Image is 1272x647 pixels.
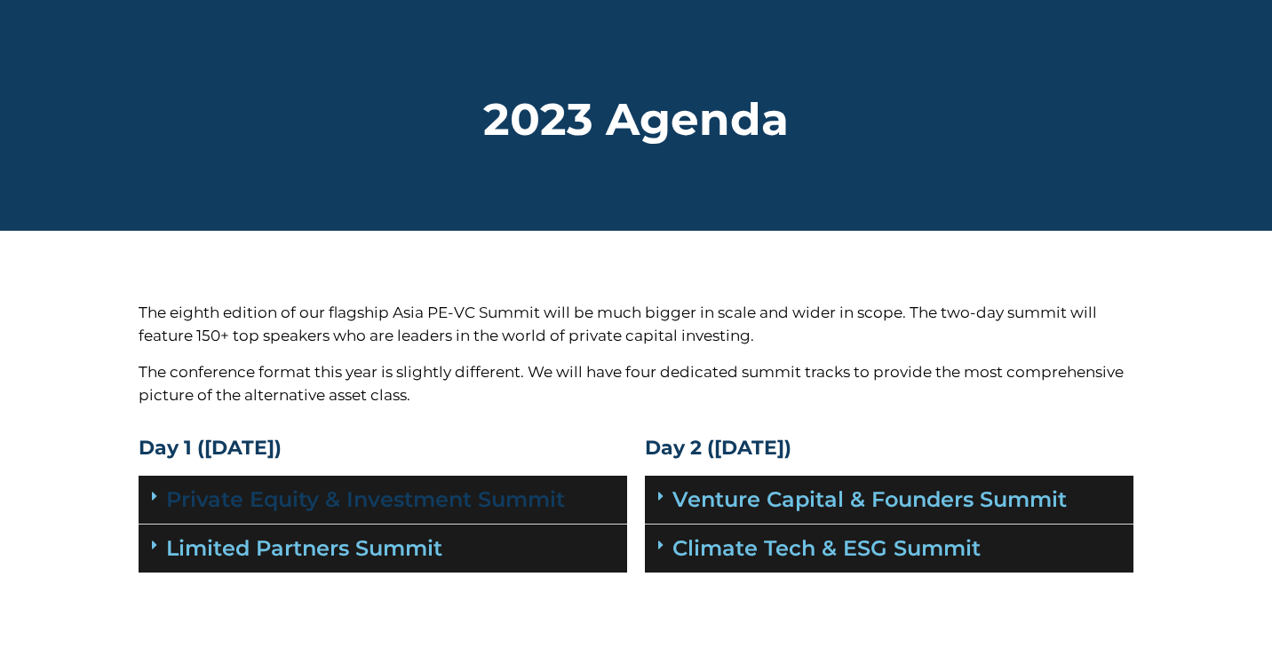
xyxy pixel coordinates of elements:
h4: Day 1 ([DATE]) [139,438,627,458]
p: The eighth edition of our flagship Asia PE-VC Summit will be much bigger in scale and wider in sc... [139,302,1133,347]
p: The conference format this year is slightly different. We will have four dedicated summit tracks ... [139,361,1133,406]
a: Private Equity & Investment Summit [166,486,565,512]
a: Limited Partners Summit [166,535,442,561]
h4: Day 2 ([DATE]) [645,438,1133,458]
a: Climate Tech & ESG Summit [672,535,981,561]
a: Venture Capital & Founders​ Summit [672,486,1067,512]
h2: 2023 Agenda [139,98,1133,142]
